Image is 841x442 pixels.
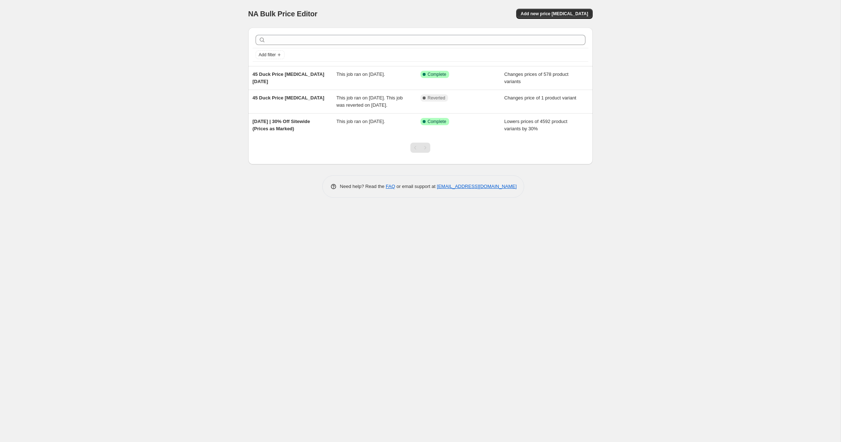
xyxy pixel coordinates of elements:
[516,9,592,19] button: Add new price [MEDICAL_DATA]
[253,71,324,84] span: 45 Duck Price [MEDICAL_DATA] [DATE]
[504,71,568,84] span: Changes prices of 578 product variants
[428,95,446,101] span: Reverted
[336,71,385,77] span: This job ran on [DATE].
[256,50,285,59] button: Add filter
[428,71,446,77] span: Complete
[395,184,437,189] span: or email support at
[253,95,324,101] span: 45 Duck Price [MEDICAL_DATA]
[340,184,386,189] span: Need help? Read the
[504,119,567,131] span: Lowers prices of 4592 product variants by 30%
[259,52,276,58] span: Add filter
[248,10,318,18] span: NA Bulk Price Editor
[253,119,310,131] span: [DATE] | 30% Off Sitewide (Prices as Marked)
[428,119,446,124] span: Complete
[410,143,430,153] nav: Pagination
[521,11,588,17] span: Add new price [MEDICAL_DATA]
[336,119,385,124] span: This job ran on [DATE].
[437,184,517,189] a: [EMAIL_ADDRESS][DOMAIN_NAME]
[336,95,403,108] span: This job ran on [DATE]. This job was reverted on [DATE].
[504,95,576,101] span: Changes price of 1 product variant
[386,184,395,189] a: FAQ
